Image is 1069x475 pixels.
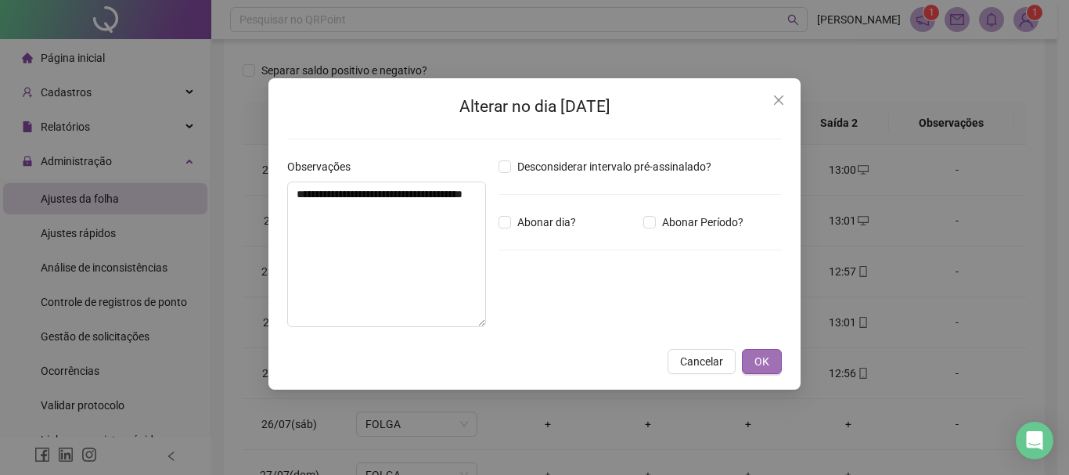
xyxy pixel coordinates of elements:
[754,353,769,370] span: OK
[772,94,785,106] span: close
[766,88,791,113] button: Close
[668,349,736,374] button: Cancelar
[656,214,750,231] span: Abonar Período?
[742,349,782,374] button: OK
[680,353,723,370] span: Cancelar
[1016,422,1053,459] div: Open Intercom Messenger
[511,214,582,231] span: Abonar dia?
[287,158,361,175] label: Observações
[511,158,718,175] span: Desconsiderar intervalo pré-assinalado?
[287,94,782,120] h2: Alterar no dia [DATE]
